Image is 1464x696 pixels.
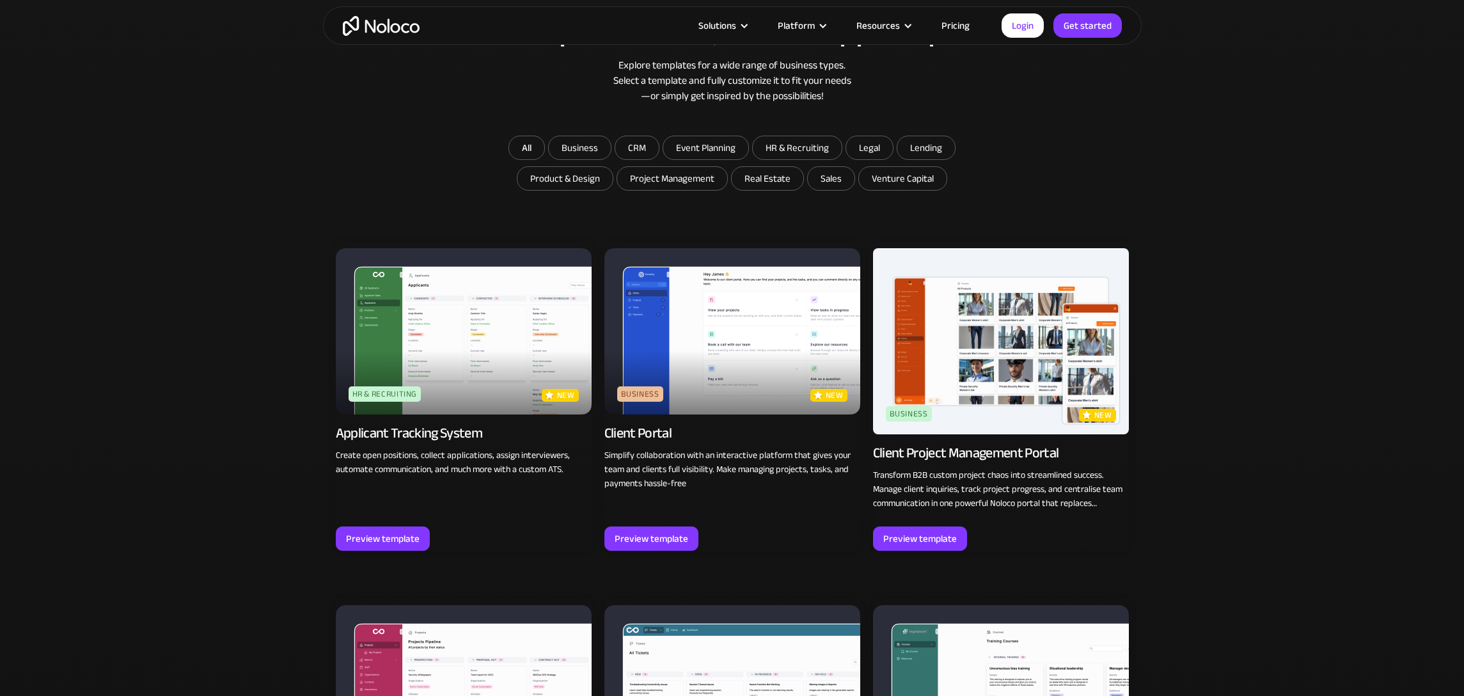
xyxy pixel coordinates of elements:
[617,386,663,402] div: Business
[778,17,815,34] div: Platform
[615,530,688,547] div: Preview template
[840,17,925,34] div: Resources
[336,242,592,551] a: HR & RecruitingnewApplicant Tracking SystemCreate open positions, collect applications, assign in...
[476,136,988,194] form: Email Form
[336,58,1129,104] div: Explore templates for a wide range of business types. Select a template and fully customize it to...
[873,242,1129,551] a: BusinessnewClient Project Management PortalTransform B2B custom project chaos into streamlined su...
[604,448,860,491] p: Simplify collaboration with an interactive platform that gives your team and clients full visibil...
[762,17,840,34] div: Platform
[883,530,957,547] div: Preview template
[856,17,900,34] div: Resources
[349,386,421,402] div: HR & Recruiting
[508,136,545,160] a: All
[826,389,844,402] p: new
[873,444,1059,462] div: Client Project Management Portal
[1002,13,1044,38] a: Login
[604,424,672,442] div: Client Portal
[682,17,762,34] div: Solutions
[886,406,932,422] div: Business
[1053,13,1122,38] a: Get started
[336,448,592,477] p: Create open positions, collect applications, assign interviewers, automate communication, and muc...
[604,242,860,551] a: BusinessnewClient PortalSimplify collaboration with an interactive platform that gives your team ...
[1094,409,1112,422] p: new
[698,17,736,34] div: Solutions
[336,424,483,442] div: Applicant Tracking System
[925,17,986,34] a: Pricing
[346,530,420,547] div: Preview template
[557,389,575,402] p: new
[873,468,1129,510] p: Transform B2B custom project chaos into streamlined success. Manage client inquiries, track proje...
[343,16,420,36] a: home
